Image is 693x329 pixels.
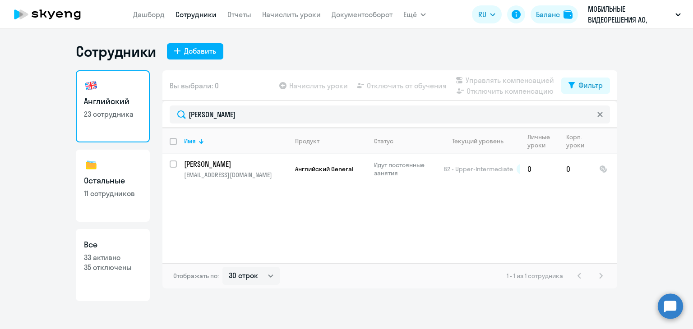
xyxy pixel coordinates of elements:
[84,175,142,187] h3: Остальные
[76,42,156,60] h1: Сотрудники
[531,5,578,23] button: Балансbalance
[403,5,426,23] button: Ещё
[374,161,436,177] p: Идут постоянные занятия
[559,154,592,184] td: 0
[583,4,685,25] button: МОБИЛЬНЫЕ ВИДЕОРЕШЕНИЯ АО, МОБИЛЬНЫЕ ВИДЕОРЕШЕНИЯ, АО
[167,43,223,59] button: Добавить
[472,5,502,23] button: RU
[173,272,219,280] span: Отображать по:
[374,137,436,145] div: Статус
[84,96,142,107] h3: Английский
[184,159,286,169] p: [PERSON_NAME]
[76,229,150,301] a: Все33 активно35 отключены
[452,137,504,145] div: Текущий уровень
[133,10,165,19] a: Дашборд
[184,137,196,145] div: Имя
[170,105,610,123] input: Поиск по имени, email, продукту или статусу
[84,239,142,251] h3: Все
[176,10,217,19] a: Сотрудники
[444,137,520,145] div: Текущий уровень
[184,46,216,56] div: Добавить
[184,171,287,179] p: [EMAIL_ADDRESS][DOMAIN_NAME]
[478,9,486,20] span: RU
[536,9,560,20] div: Баланс
[520,154,559,184] td: 0
[295,137,366,145] div: Продукт
[566,133,584,149] div: Корп. уроки
[184,159,287,169] a: [PERSON_NAME]
[84,252,142,262] p: 33 активно
[84,158,98,172] img: others
[84,188,142,198] p: 11 сотрудников
[76,70,150,142] a: Английский23 сотрудника
[84,78,98,93] img: english
[84,262,142,272] p: 35 отключены
[227,10,251,19] a: Отчеты
[564,10,573,19] img: balance
[170,80,219,91] span: Вы выбрали: 0
[295,165,353,173] span: Английский General
[295,137,319,145] div: Продукт
[566,133,591,149] div: Корп. уроки
[561,78,610,94] button: Фильтр
[262,10,321,19] a: Начислить уроки
[507,272,563,280] span: 1 - 1 из 1 сотрудника
[527,133,559,149] div: Личные уроки
[332,10,393,19] a: Документооборот
[403,9,417,20] span: Ещё
[444,165,513,173] span: B2 - Upper-Intermediate
[184,137,287,145] div: Имя
[374,137,393,145] div: Статус
[588,4,672,25] p: МОБИЛЬНЫЕ ВИДЕОРЕШЕНИЯ АО, МОБИЛЬНЫЕ ВИДЕОРЕШЕНИЯ, АО
[527,133,550,149] div: Личные уроки
[76,150,150,222] a: Остальные11 сотрудников
[84,109,142,119] p: 23 сотрудника
[578,80,603,91] div: Фильтр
